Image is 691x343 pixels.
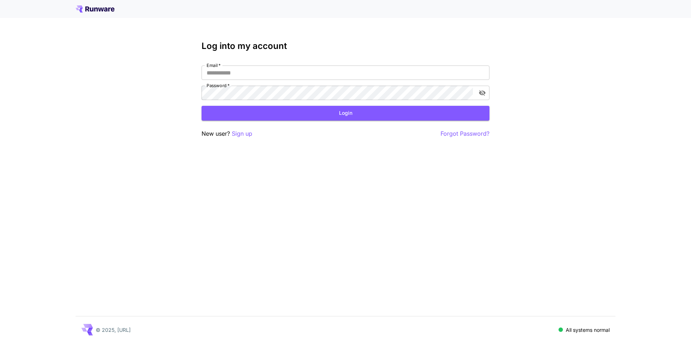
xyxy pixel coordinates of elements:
button: Sign up [232,129,252,138]
label: Password [207,82,230,89]
button: toggle password visibility [476,86,489,99]
h3: Log into my account [202,41,489,51]
p: New user? [202,129,252,138]
button: Forgot Password? [441,129,489,138]
label: Email [207,62,221,68]
button: Login [202,106,489,121]
p: © 2025, [URL] [96,326,131,334]
p: All systems normal [566,326,610,334]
